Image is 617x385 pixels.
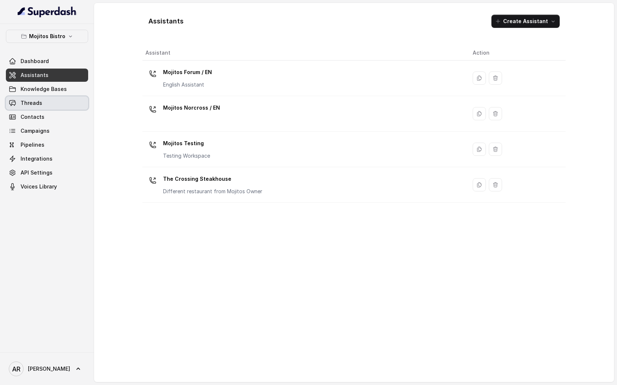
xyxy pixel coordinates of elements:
a: Pipelines [6,138,88,151]
th: Assistant [142,45,467,60]
p: The Crossing Steakhouse [163,173,262,185]
a: [PERSON_NAME] [6,359,88,379]
a: Contacts [6,110,88,124]
button: Mojitos Bistro [6,30,88,43]
span: Threads [21,99,42,107]
span: Assistants [21,71,48,79]
h1: Assistants [148,15,184,27]
p: Testing Workspace [163,152,210,159]
text: AR [12,365,21,373]
p: English Assistant [163,81,212,88]
a: Campaigns [6,124,88,137]
a: Knowledge Bases [6,82,88,96]
a: Assistants [6,69,88,82]
p: Mojitos Norcross / EN [163,102,220,114]
a: Threads [6,96,88,110]
span: Voices Library [21,183,57,190]
a: API Settings [6,166,88,179]
p: Mojitos Bistro [29,32,65,41]
span: Integrations [21,155,53,162]
a: Dashboard [6,55,88,68]
span: [PERSON_NAME] [28,365,70,373]
span: Knowledge Bases [21,85,67,93]
p: Mojitos Forum / EN [163,66,212,78]
span: Campaigns [21,127,50,135]
button: Create Assistant [491,15,560,28]
img: light.svg [18,6,77,18]
p: Different restaurant from Mojitos Owner [163,188,262,195]
a: Voices Library [6,180,88,193]
a: Integrations [6,152,88,165]
span: Dashboard [21,58,49,65]
span: Contacts [21,113,44,121]
span: Pipelines [21,141,44,148]
th: Action [467,45,566,60]
p: Mojitos Testing [163,137,210,149]
span: API Settings [21,169,53,176]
